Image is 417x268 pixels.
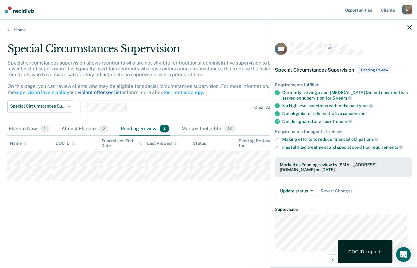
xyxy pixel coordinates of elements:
div: DOC ID [56,141,75,146]
span: Revert Changes [321,188,353,194]
div: Requirements for agents to check [275,129,412,134]
div: Not eligible for administrative [282,111,412,116]
span: 16 [224,125,236,133]
div: Open Intercom Messenger [396,247,411,262]
div: Status [193,141,206,146]
span: 2 [160,125,169,133]
div: Pending Review for [239,138,279,149]
div: No high level sanctions within the past [282,103,412,108]
div: Marked Ineligible [180,122,236,136]
span: Pending Review [359,67,390,73]
div: Has fulfilled treatment and special condition [282,144,412,150]
div: Name [10,141,27,146]
div: Requirements fulfilled [275,82,412,88]
span: supervision [343,111,365,116]
span: requirements [372,145,403,150]
div: Eligible Now [7,122,50,136]
div: Not designated as a sex [282,119,412,124]
div: Marked as Pending review by [EMAIL_ADDRESS][DOMAIN_NAME] on [DATE]. [280,162,407,173]
div: Special Circumstances Supervision [7,42,320,60]
span: Special Circumstances Supervision [10,104,65,109]
div: Clear agents [254,105,280,110]
span: Special Circumstances Supervision [275,67,354,73]
a: Home [7,27,410,33]
div: 2 / 2 [270,251,417,267]
div: Currently serving a non-[MEDICAL_DATA] (violent case) and has served on supervision for 5 [282,90,412,100]
span: offender [330,119,352,124]
div: Making efforts to reduce financial [282,136,412,142]
div: Supervision End Date [101,138,142,149]
button: Update status [275,185,318,197]
div: DOC ID copied! [348,249,382,254]
a: supervision levels policy [15,89,69,95]
a: our methodology [165,89,203,95]
div: Almost Eligible [60,122,110,136]
span: obligations [351,137,378,142]
span: years [336,96,352,100]
span: year [359,103,372,108]
div: w [402,5,412,14]
span: 0 [99,125,108,133]
img: Recidiviz [5,6,34,13]
dt: Supervision [275,207,412,212]
div: Special Circumstances SupervisionPending Review [270,60,417,80]
div: Pending Review [119,122,170,136]
a: violent offenses list [78,89,121,95]
button: Previous Opportunity [328,254,337,264]
div: Last Viewed [147,141,177,146]
p: Special circumstances supervision allows reentrants who are not eligible for traditional administ... [7,60,309,95]
span: 1 [40,125,49,133]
